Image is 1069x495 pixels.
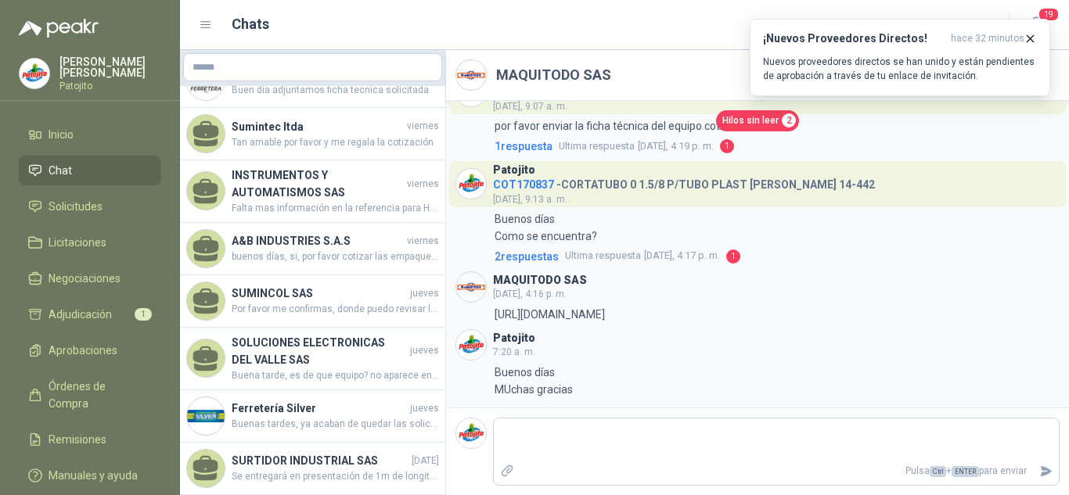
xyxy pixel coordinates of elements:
[407,234,439,249] span: viernes
[1038,7,1060,22] span: 19
[495,210,597,245] p: Buenos días Como se encuentra?
[49,198,103,215] span: Solicitudes
[19,300,161,329] a: Adjudicación1
[187,397,225,435] img: Company Logo
[49,342,117,359] span: Aprobaciones
[493,101,567,112] span: [DATE], 9:07 a. m.
[491,138,1060,155] a: 1respuestaUltima respuesta[DATE], 4:19 p. m.1
[456,272,486,302] img: Company Logo
[494,457,520,485] label: Adjuntar archivos
[180,223,445,275] a: A&B INDUSTRIES S.A.Sviernesbuenos días, si, por favor cotizar las empaquetaduras y/o el cambio de...
[493,174,875,189] h4: - CORTATUBO 0 1.5/8 P/TUBO PLAST [PERSON_NAME] 14-442
[180,108,445,160] a: Sumintec ltdaviernesTan amable por favor y me regala la cotización
[232,83,439,98] span: Buen dia adjuntamos ficha tecnica solicitada
[180,160,445,223] a: INSTRUMENTOS Y AUTOMATISMOS SASviernesFalta mas información en la referencia para Homologar. vend...
[232,249,439,264] span: buenos días, si, por favor cotizar las empaquetaduras y/o el cambio de las empaquetaduras para el...
[19,228,161,257] a: Licitaciones
[493,346,535,357] span: 7:20 a. m.
[763,55,1037,83] p: Nuevos proveedores directos se han unido y están pendientes de aprobación a través de tu enlace d...
[1033,457,1059,485] button: Enviar
[232,13,269,35] h1: Chats
[232,334,407,368] h4: SOLUCIONES ELECTRONICAS DEL VALLE SAS
[19,264,161,293] a: Negociaciones
[410,401,439,416] span: jueves
[565,248,641,264] span: Ultima respuesta
[951,32,1024,45] span: hace 32 minutos
[456,169,486,199] img: Company Logo
[763,32,945,45] h3: ¡Nuevos Proveedores Directos!
[180,275,445,328] a: SUMINCOL SASjuevesPor favor me confirmas, donde puedo revisar la solicitud a detalle, para valida...
[232,118,404,135] h4: Sumintec ltda
[722,113,779,128] span: Hilos sin leer
[180,328,445,390] a: SOLUCIONES ELECTRONICAS DEL VALLE SASjuevesBuena tarde, es de que equipo? no aparece en la descri...
[952,466,979,477] span: ENTER
[493,178,554,191] span: COT170837
[495,306,605,323] p: [URL][DOMAIN_NAME]
[49,126,74,143] span: Inicio
[232,469,439,484] span: Se entregará en presentación de 1m de longitud
[19,19,99,38] img: Logo peakr
[19,156,161,185] a: Chat
[559,138,635,154] span: Ultima respuesta
[750,19,1050,96] button: ¡Nuevos Proveedores Directos!hace 32 minutos Nuevos proveedores directos se han unido y están pen...
[232,201,439,216] span: Falta mas información en la referencia para Homologar. vendemos SHIMADEN ([GEOGRAPHIC_DATA]). mod...
[720,139,734,153] span: 1
[49,306,112,323] span: Adjudicación
[495,248,559,265] span: 2 respuesta s
[59,81,161,91] p: Patojito
[493,166,535,174] h3: Patojito
[20,59,49,88] img: Company Logo
[59,56,161,78] p: [PERSON_NAME] [PERSON_NAME]
[930,466,946,477] span: Ctrl
[496,64,611,86] h2: MAQUITODO SAS
[19,371,161,418] a: Órdenes de Compra
[726,249,740,264] span: 1
[232,417,439,432] span: Buenas tardes, ya acaban de quedar las solicitudes sin el costo de envío
[135,308,152,321] span: 1
[49,467,138,484] span: Manuales y ayuda
[493,289,567,300] span: [DATE], 4:16 p. m.
[493,194,567,205] span: [DATE], 9:13 a. m.
[49,378,146,412] span: Órdenes de Compra
[19,335,161,365] a: Aprobaciones
[180,390,445,443] a: Company LogoFerretería SilverjuevesBuenas tardes, ya acaban de quedar las solicitudes sin el cost...
[407,177,439,192] span: viernes
[19,461,161,490] a: Manuales y ayuda
[495,138,552,155] span: 1 respuesta
[49,234,106,251] span: Licitaciones
[232,135,439,150] span: Tan amable por favor y me regala la cotización
[456,330,486,360] img: Company Logo
[19,425,161,454] a: Remisiones
[407,119,439,134] span: viernes
[782,113,796,127] span: 2
[232,232,404,249] h4: A&B INDUSTRIES S.A.S
[49,270,121,287] span: Negociaciones
[559,138,714,154] span: [DATE], 4:19 p. m.
[520,457,1034,485] p: Pulsa + para enviar
[49,431,106,448] span: Remisiones
[410,343,439,358] span: jueves
[456,60,486,90] img: Company Logo
[232,302,439,317] span: Por favor me confirmas, donde puedo revisar la solicitud a detalle, para validar los equipos
[493,276,587,285] h3: MAQUITODO SAS
[232,368,439,383] span: Buena tarde, es de que equipo? no aparece en la descripcion
[456,418,486,448] img: Company Logo
[180,443,445,495] a: SURTIDOR INDUSTRIAL SAS[DATE]Se entregará en presentación de 1m de longitud
[495,364,573,398] p: Buenos días MUchas gracias
[232,400,407,417] h4: Ferretería Silver
[19,192,161,221] a: Solicitudes
[410,286,439,301] span: jueves
[19,120,161,149] a: Inicio
[232,167,404,201] h4: INSTRUMENTOS Y AUTOMATISMOS SAS
[232,285,407,302] h4: SUMINCOL SAS
[412,454,439,468] span: [DATE]
[716,110,799,131] a: Hilos sin leer2
[49,162,72,179] span: Chat
[493,334,535,343] h3: Patojito
[565,248,720,264] span: [DATE], 4:17 p. m.
[232,452,409,469] h4: SURTIDOR INDUSTRIAL SAS
[491,248,1060,265] a: 2respuestasUltima respuesta[DATE], 4:17 p. m.1
[1022,11,1050,39] button: 19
